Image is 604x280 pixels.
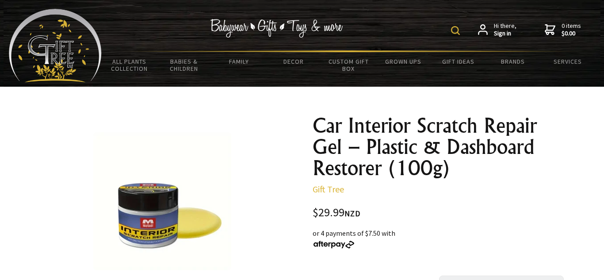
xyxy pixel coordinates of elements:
[266,52,321,71] a: Decor
[451,26,460,35] img: product search
[494,22,516,38] span: Hi there,
[102,52,157,78] a: All Plants Collection
[494,30,516,38] strong: Sign in
[211,52,266,71] a: Family
[540,52,595,71] a: Services
[313,228,571,249] div: or 4 payments of $7.50 with
[313,207,571,219] div: $29.99
[485,52,540,71] a: Brands
[562,30,581,38] strong: $0.00
[313,184,344,195] a: Gift Tree
[562,22,581,38] span: 0 items
[478,22,516,38] a: Hi there,Sign in
[321,52,376,78] a: Custom Gift Box
[376,52,431,71] a: Grown Ups
[93,132,231,270] img: Car Interior Scratch Repair Gel – Plastic & Dashboard Restorer (100g)
[157,52,211,78] a: Babies & Children
[545,22,581,38] a: 0 items$0.00
[210,19,343,38] img: Babywear - Gifts - Toys & more
[313,115,571,179] h1: Car Interior Scratch Repair Gel – Plastic & Dashboard Restorer (100g)
[431,52,485,71] a: Gift Ideas
[313,241,355,249] img: Afterpay
[344,208,360,219] span: NZD
[9,9,102,82] img: Babyware - Gifts - Toys and more...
